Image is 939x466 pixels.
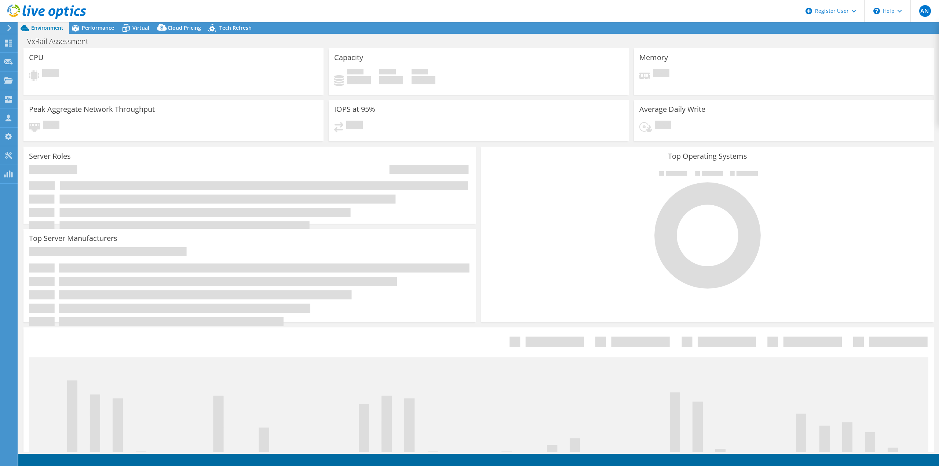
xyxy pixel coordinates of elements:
span: AN [919,5,931,17]
h3: Memory [639,54,668,62]
h4: 0 GiB [347,76,371,84]
h3: IOPS at 95% [334,105,375,113]
span: Cloud Pricing [168,24,201,31]
span: Pending [42,69,59,79]
h3: Average Daily Write [639,105,705,113]
span: Performance [82,24,114,31]
h3: Top Server Manufacturers [29,234,117,242]
span: Pending [655,121,671,131]
h3: Server Roles [29,152,71,160]
span: Virtual [132,24,149,31]
h3: Capacity [334,54,363,62]
h3: CPU [29,54,44,62]
span: Environment [31,24,63,31]
h3: Peak Aggregate Network Throughput [29,105,155,113]
span: Pending [346,121,363,131]
svg: \n [873,8,880,14]
span: Total [412,69,428,76]
span: Pending [43,121,59,131]
h4: 0 GiB [379,76,403,84]
span: Used [347,69,363,76]
span: Pending [653,69,669,79]
h1: VxRail Assessment [24,37,100,45]
span: Tech Refresh [219,24,252,31]
h4: 0 GiB [412,76,435,84]
h3: Top Operating Systems [487,152,928,160]
span: Free [379,69,396,76]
